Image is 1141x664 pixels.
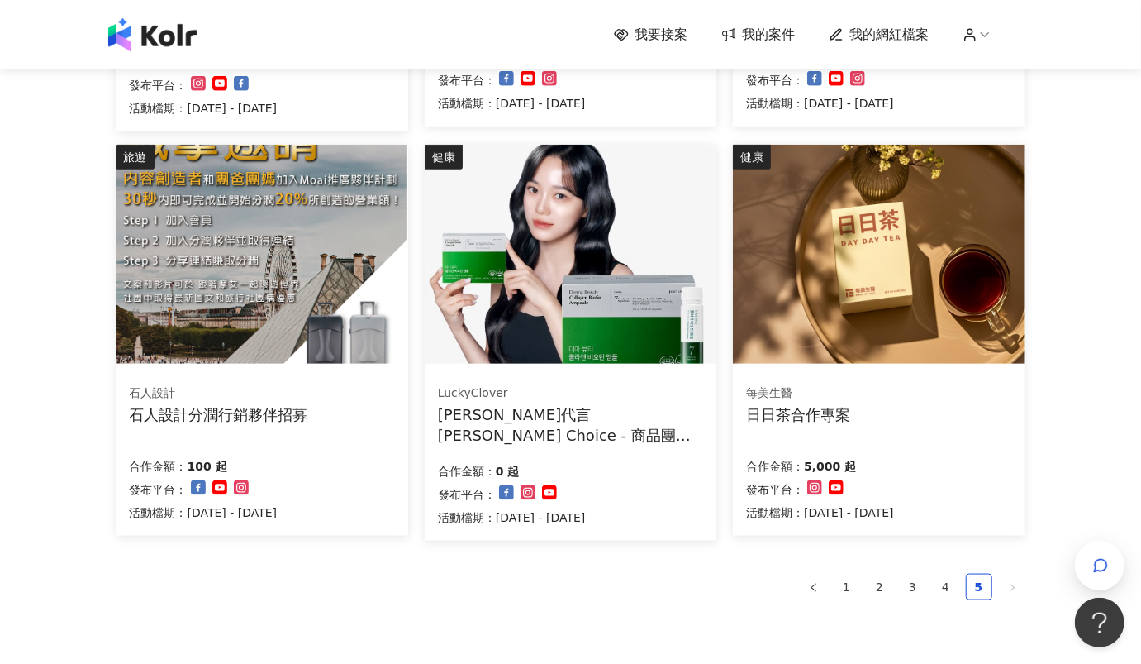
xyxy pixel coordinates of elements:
[809,583,819,593] span: left
[867,574,893,600] li: 2
[438,404,703,446] div: [PERSON_NAME]代言 [PERSON_NAME] Choice - 商品團購 -膠原蛋白
[746,70,804,90] p: 發布平台：
[130,404,308,425] div: 石人設計分潤行銷夥伴招募
[834,575,859,600] a: 1
[130,456,188,476] p: 合作金額：
[721,26,796,44] a: 我的案件
[746,456,804,476] p: 合作金額：
[614,26,688,44] a: 我要接案
[746,93,894,113] p: 活動檔期：[DATE] - [DATE]
[130,385,308,402] div: 石人設計
[746,385,850,402] div: 每美生醫
[804,456,856,476] p: 5,000 起
[496,461,520,481] p: 0 起
[801,574,827,600] li: Previous Page
[116,145,407,364] img: 石人設計行李箱
[850,26,929,44] span: 我的網紅檔案
[438,93,586,113] p: 活動檔期：[DATE] - [DATE]
[829,26,929,44] a: 我的網紅檔案
[746,503,894,523] p: 活動檔期：[DATE] - [DATE]
[116,145,155,170] div: 旅遊
[188,456,227,476] p: 100 起
[438,70,496,90] p: 發布平台：
[130,75,188,95] p: 發布平台：
[1007,583,1017,593] span: right
[933,574,959,600] li: 4
[635,26,688,44] span: 我要接案
[743,26,796,44] span: 我的案件
[1075,598,1124,647] iframe: Help Scout Beacon - Open
[425,145,716,364] img: 韓國健康食品功能性膠原蛋白
[934,575,958,600] a: 4
[834,574,860,600] li: 1
[130,98,278,118] p: 活動檔期：[DATE] - [DATE]
[900,574,926,600] li: 3
[999,574,1025,600] li: Next Page
[746,404,850,425] div: 日日茶合作專案
[130,480,188,499] p: 發布平台：
[130,503,278,523] p: 活動檔期：[DATE] - [DATE]
[438,461,496,481] p: 合作金額：
[966,574,992,600] li: 5
[999,574,1025,600] button: right
[108,18,197,51] img: logo
[733,145,771,170] div: 健康
[438,485,496,504] p: 發布平台：
[733,145,1024,364] img: 日日茶
[801,574,827,600] button: left
[438,385,702,402] div: LuckyClover
[425,145,463,170] div: 健康
[901,575,925,600] a: 3
[868,575,892,600] a: 2
[438,508,586,528] p: 活動檔期：[DATE] - [DATE]
[967,575,991,600] a: 5
[746,480,804,499] p: 發布平台：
